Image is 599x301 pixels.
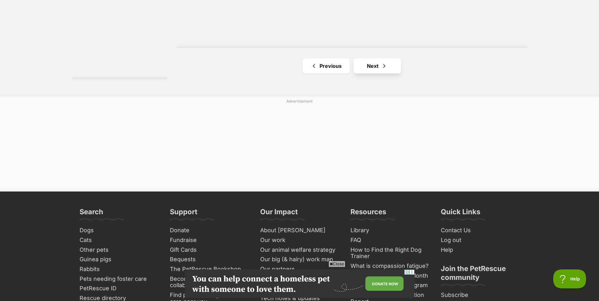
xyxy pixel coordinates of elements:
a: Dogs [77,226,161,235]
a: Donate [167,226,251,235]
a: How to Find the Right Dog Trainer [348,245,432,261]
h3: Quick Links [441,207,480,220]
a: Gift Cards [167,245,251,255]
nav: Pagination [177,58,527,74]
a: Previous page [302,58,350,74]
iframe: Advertisement [185,269,415,298]
a: Cats [77,235,161,245]
a: Help [438,245,522,255]
a: Fundraise [167,235,251,245]
iframe: Advertisement [147,106,453,185]
a: Log out [438,235,522,245]
a: Guinea pigs [77,255,161,264]
iframe: Help Scout Beacon - Open [553,269,586,288]
a: PetRescue ID [77,284,161,293]
h3: Resources [350,207,386,220]
a: Library [348,226,432,235]
a: Bequests [167,255,251,264]
a: Our partners [258,264,342,274]
a: Rabbits [77,264,161,274]
a: About [PERSON_NAME] [258,226,342,235]
a: Our animal welfare strategy [258,245,342,255]
a: Our work [258,235,342,245]
a: Subscribe [438,290,522,300]
a: Pets needing foster care [77,274,161,284]
a: Contact Us [438,226,522,235]
a: Our big (& hairy) work map [258,255,342,264]
h3: Our Impact [260,207,298,220]
h3: Search [80,207,103,220]
a: Become a food donation collaborator [167,274,251,290]
a: Other pets [77,245,161,255]
a: What is compassion fatigue? [348,261,432,271]
span: Close [328,261,345,267]
h3: Support [170,207,197,220]
a: The PetRescue Bookshop [167,264,251,274]
h3: Join the PetRescue community [441,264,520,286]
a: Next page [354,58,401,74]
a: FAQ [348,235,432,245]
